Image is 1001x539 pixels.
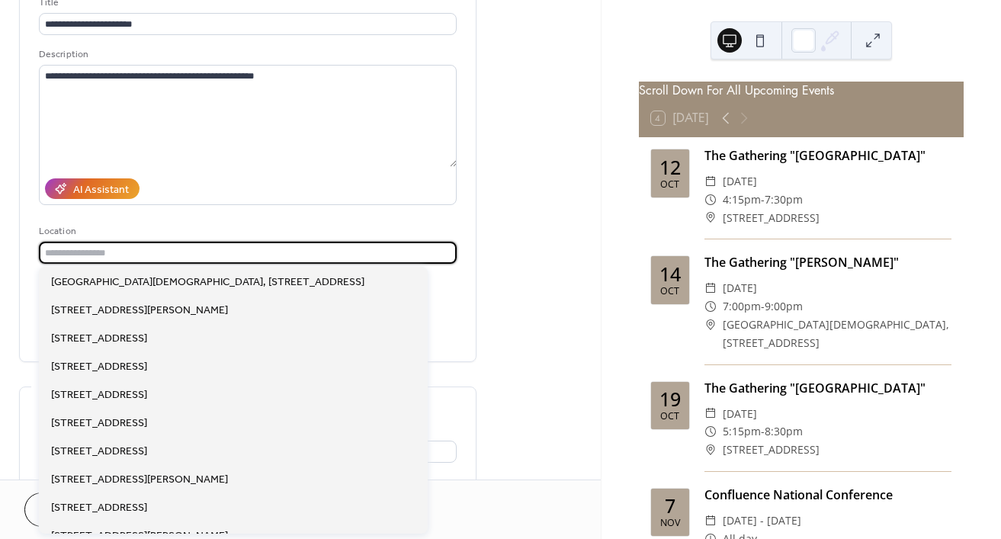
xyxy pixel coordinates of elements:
[659,158,681,177] div: 12
[704,253,951,271] div: The Gathering "[PERSON_NAME]"
[51,387,147,403] span: [STREET_ADDRESS]
[723,316,951,352] span: [GEOGRAPHIC_DATA][DEMOGRAPHIC_DATA], [STREET_ADDRESS]
[704,405,717,423] div: ​
[704,279,717,297] div: ​
[51,303,228,319] span: [STREET_ADDRESS][PERSON_NAME]
[704,379,951,397] div: The Gathering "[GEOGRAPHIC_DATA]"
[39,47,454,63] div: Description
[51,415,147,432] span: [STREET_ADDRESS]
[765,297,803,316] span: 9:00pm
[723,422,761,441] span: 5:15pm
[660,518,680,528] div: Nov
[723,209,820,227] span: [STREET_ADDRESS]
[659,390,681,409] div: 19
[639,82,964,100] div: Scroll Down For All Upcoming Events
[723,441,820,459] span: [STREET_ADDRESS]
[765,191,803,209] span: 7:30pm
[704,209,717,227] div: ​
[660,180,679,190] div: Oct
[723,279,757,297] span: [DATE]
[51,274,364,290] span: [GEOGRAPHIC_DATA][DEMOGRAPHIC_DATA], [STREET_ADDRESS]
[660,412,679,422] div: Oct
[704,486,893,503] a: Confluence National Conference
[761,191,765,209] span: -
[45,178,140,199] button: AI Assistant
[704,441,717,459] div: ​
[39,223,454,239] div: Location
[51,500,147,516] span: [STREET_ADDRESS]
[660,287,679,297] div: Oct
[704,297,717,316] div: ​
[761,297,765,316] span: -
[704,316,717,334] div: ​
[51,472,228,488] span: [STREET_ADDRESS][PERSON_NAME]
[73,182,129,198] div: AI Assistant
[24,492,118,527] button: Cancel
[765,422,803,441] span: 8:30pm
[704,172,717,191] div: ​
[723,512,801,530] span: [DATE] - [DATE]
[704,191,717,209] div: ​
[723,405,757,423] span: [DATE]
[723,297,761,316] span: 7:00pm
[723,172,757,191] span: [DATE]
[51,359,147,375] span: [STREET_ADDRESS]
[761,422,765,441] span: -
[51,331,147,347] span: [STREET_ADDRESS]
[704,146,951,165] div: The Gathering "[GEOGRAPHIC_DATA]"
[704,512,717,530] div: ​
[723,191,761,209] span: 4:15pm
[665,496,675,515] div: 7
[704,422,717,441] div: ​
[51,444,147,460] span: [STREET_ADDRESS]
[659,265,681,284] div: 14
